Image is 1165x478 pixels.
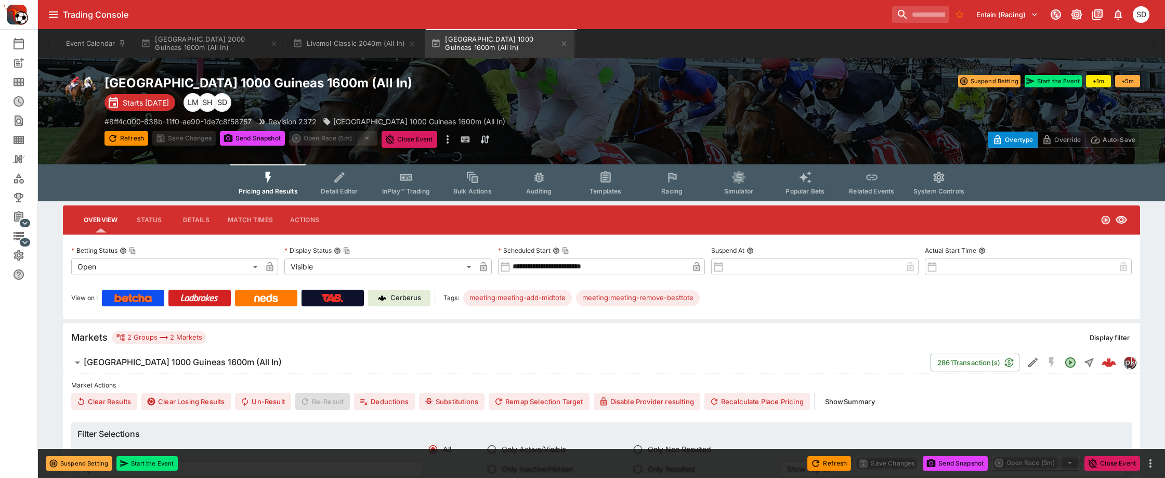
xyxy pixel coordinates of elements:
button: Match Times [219,208,281,232]
span: Only Active/Visible [502,444,566,455]
button: Close Event [382,131,437,148]
button: SGM Disabled [1042,353,1061,372]
span: System Controls [913,187,964,195]
div: Search [12,114,42,127]
button: Substitutions [419,393,485,410]
div: Futures [12,95,42,108]
p: Revision 2372 [268,116,317,127]
button: Recalculate Place Pricing [704,393,810,410]
button: Stuart Dibb [1130,3,1153,26]
button: Actions [281,208,328,232]
div: Meetings [12,76,42,88]
p: Override [1054,134,1081,145]
div: Luigi Mollo [184,93,202,112]
button: Event Calendar [60,29,133,58]
button: Connected to PK [1046,5,1065,24]
img: PriceKinetics Logo [3,2,28,27]
div: Betting Target: cerberus [463,290,572,306]
h2: Copy To Clipboard [104,75,622,91]
button: 2861Transaction(s) [931,354,1019,371]
button: Documentation [1088,5,1107,24]
div: Scott Hunt [198,93,217,112]
span: Popular Bets [786,187,824,195]
input: search [892,6,949,23]
span: Only Non Resulted [648,444,711,455]
img: logo-cerberus--red.svg [1102,355,1116,370]
button: Status [126,208,173,232]
div: Template Search [12,134,42,146]
h6: Filter Selections [77,429,1125,440]
button: Select Tenant [970,6,1044,23]
span: Pricing and Results [239,187,298,195]
button: [GEOGRAPHIC_DATA] 1000 Guineas 1600m (All In) [63,352,931,373]
img: pricekinetics [1124,357,1135,368]
h6: [GEOGRAPHIC_DATA] 1000 Guineas 1600m (All In) [84,357,282,368]
img: Betcha [114,294,152,302]
div: New Event [12,57,42,69]
svg: Open [1064,356,1077,369]
span: Re-Result [295,393,350,410]
button: Livamol Classic 2040m (All In) [286,29,423,58]
button: ShowSummary [819,393,881,410]
p: Suspend At [711,246,744,255]
span: All [443,444,451,455]
button: Overview [75,208,126,232]
img: Ladbrokes [180,294,218,302]
div: Stuart Dibb [213,93,231,112]
button: Copy To Clipboard [343,247,350,254]
button: Straight [1080,353,1098,372]
button: Suspend At [747,247,754,254]
button: Suspend Betting [958,75,1020,87]
p: Copy To Clipboard [104,116,252,127]
div: Stuart Dibb [1133,6,1149,23]
label: Tags: [443,290,459,306]
button: No Bookmarks [951,6,968,23]
svg: Open [1101,215,1111,225]
button: more [1144,457,1157,470]
p: Overtype [1005,134,1033,145]
button: Display filter [1083,329,1136,346]
div: Infrastructure [12,230,42,242]
button: Details [173,208,219,232]
div: Event Calendar [12,37,42,50]
button: Toggle light/dark mode [1067,5,1086,24]
button: Actual Start Time [978,247,986,254]
span: Bulk Actions [453,187,492,195]
img: Cerberus [378,294,386,302]
div: Event type filters [230,164,973,201]
p: Starts [DATE] [123,97,169,108]
button: Notifications [1109,5,1128,24]
div: Open [71,259,261,275]
button: Un-Result [235,393,291,410]
div: split button [289,131,377,146]
button: Display StatusCopy To Clipboard [334,247,341,254]
button: Open [1061,353,1080,372]
span: Simulator [724,187,753,195]
div: System Settings [12,249,42,262]
label: Market Actions [71,378,1132,393]
button: Override [1037,132,1085,148]
button: Start the Event [1025,75,1082,87]
div: Categories [12,172,42,185]
button: Refresh [807,456,851,471]
img: TabNZ [322,294,344,302]
div: split button [992,456,1080,470]
button: Refresh [104,131,148,146]
button: Remap Selection Target [489,393,590,410]
div: Help & Support [12,268,42,281]
button: Clear Losing Results [141,393,231,410]
p: [GEOGRAPHIC_DATA] 1000 Guineas 1600m (All In) [333,116,505,127]
span: Auditing [526,187,552,195]
button: Send Snapshot [923,456,988,471]
div: Start From [988,132,1140,148]
button: Betting StatusCopy To Clipboard [120,247,127,254]
button: Clear Results [71,393,137,410]
div: Tournaments [12,191,42,204]
p: Cerberus [390,293,421,303]
div: Management [12,211,42,223]
div: Nexus Entities [12,153,42,165]
svg: Visible [1115,214,1128,226]
div: pricekinetics [1123,356,1136,369]
div: 7d57e196-7d2c-4426-adb6-b959cdeb4f8a [1102,355,1116,370]
button: [GEOGRAPHIC_DATA] 1000 Guineas 1600m (All In) [425,29,574,58]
